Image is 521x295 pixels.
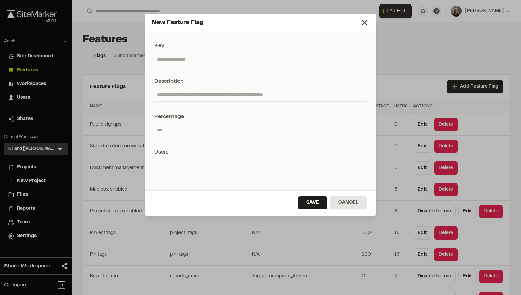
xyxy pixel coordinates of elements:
div: New Feature Flag [152,18,360,28]
button: Save [298,196,327,209]
div: Users [154,148,367,156]
button: Cancel [330,196,367,209]
div: Description [154,77,367,85]
div: Percentage [154,113,367,121]
div: Key [154,42,367,50]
